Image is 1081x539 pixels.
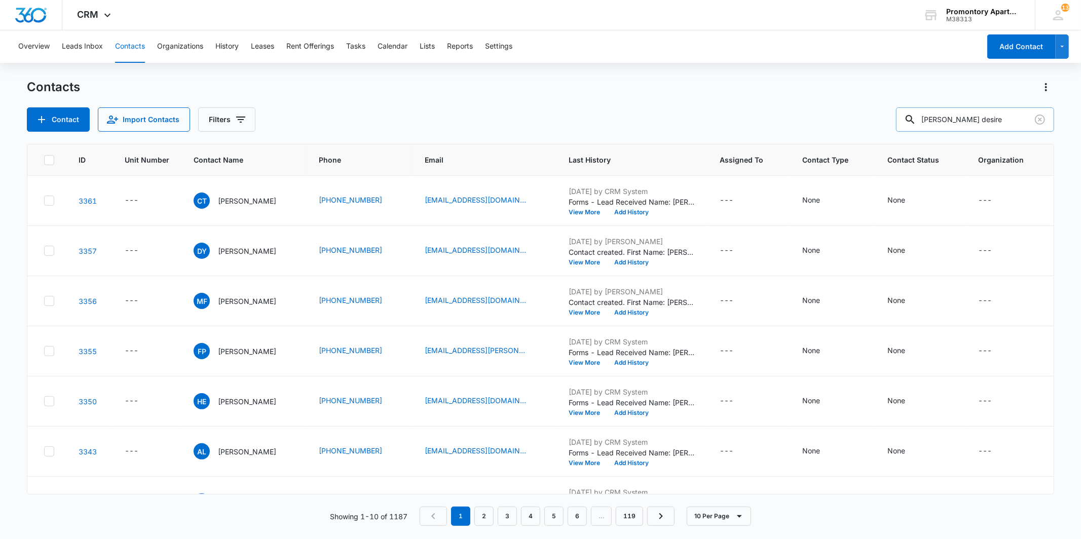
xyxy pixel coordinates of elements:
button: View More [569,460,607,466]
div: Contact Type - None - Select to Edit Field [802,445,838,457]
span: FP [194,343,210,359]
div: Contact Type - None - Select to Edit Field [802,295,838,307]
div: Email - lg0500@hotmail.com - Select to Edit Field [425,295,544,307]
a: Page 4 [521,507,540,526]
div: None [887,295,905,305]
div: Contact Name - Hannah Nebeker - Select to Edit Field [194,493,294,510]
button: Contacts [115,30,145,63]
button: Overview [18,30,50,63]
button: View More [569,310,607,316]
div: Contact Name - Hector Enriquez Vargas - Select to Edit Field [194,393,294,409]
button: Add History [607,259,656,265]
div: --- [720,195,733,207]
div: --- [125,395,138,407]
span: Assigned To [720,155,763,165]
div: Contact Type - None - Select to Edit Field [802,245,838,257]
a: [EMAIL_ADDRESS][PERSON_NAME][DOMAIN_NAME] [425,345,526,356]
div: Unit Number - - Select to Edit Field [125,395,157,407]
div: Contact Name - Fatima Palafox - Select to Edit Field [194,343,294,359]
div: Contact Type - None - Select to Edit Field [802,395,838,407]
button: Add History [607,310,656,316]
h1: Contacts [27,80,80,95]
button: History [215,30,239,63]
div: Contact Status - None - Select to Edit Field [887,345,923,357]
a: Page 119 [616,507,643,526]
div: None [887,195,905,205]
div: Email - ivan_enriquez20@icloud.com - Select to Edit Field [425,395,544,407]
p: [PERSON_NAME] [218,246,276,256]
p: [DATE] by CRM System [569,487,695,497]
button: View More [569,259,607,265]
p: [PERSON_NAME] [218,196,276,206]
button: Add History [607,460,656,466]
p: [PERSON_NAME] [218,396,276,407]
div: Phone - (970) 573-0113 - Select to Edit Field [319,445,400,457]
div: Assigned To - - Select to Edit Field [720,445,752,457]
a: Page 5 [544,507,564,526]
div: Contact Status - None - Select to Edit Field [887,395,923,407]
div: --- [125,445,138,457]
a: [EMAIL_ADDRESS][DOMAIN_NAME] [425,195,526,205]
nav: Pagination [420,507,675,526]
a: [EMAIL_ADDRESS][DOMAIN_NAME] [425,245,526,255]
div: Phone - (970) 518-4924 - Select to Edit Field [319,395,400,407]
div: Unit Number - - Select to Edit Field [125,295,157,307]
a: [PHONE_NUMBER] [319,395,382,406]
div: --- [978,245,992,257]
button: Add History [607,360,656,366]
div: Unit Number - - Select to Edit Field [125,195,157,207]
div: Email - owynta@outlook.com - Select to Edit Field [425,195,544,207]
div: account id [946,16,1020,23]
div: --- [978,445,992,457]
div: Organization - - Select to Edit Field [978,245,1010,257]
button: Actions [1038,79,1054,95]
div: Assigned To - - Select to Edit Field [720,195,752,207]
div: None [802,445,820,456]
button: Clear [1032,111,1048,128]
a: [EMAIL_ADDRESS][DOMAIN_NAME] [425,395,526,406]
p: [DATE] by CRM System [569,387,695,397]
a: Page 6 [568,507,587,526]
a: Next Page [647,507,675,526]
p: [DATE] by CRM System [569,437,695,447]
span: CRM [78,9,99,20]
a: Navigate to contact details page for Hector Enriquez Vargas [79,397,97,406]
div: Contact Type - None - Select to Edit Field [802,195,838,207]
button: Tasks [346,30,365,63]
button: Lists [420,30,435,63]
div: Unit Number - - Select to Edit Field [125,345,157,357]
span: Phone [319,155,386,165]
div: Contact Status - None - Select to Edit Field [887,245,923,257]
div: --- [720,295,733,307]
button: Leads Inbox [62,30,103,63]
div: Assigned To - - Select to Edit Field [720,345,752,357]
span: Contact Name [194,155,280,165]
button: Settings [485,30,512,63]
div: --- [125,345,138,357]
div: --- [720,245,733,257]
span: Contact Type [802,155,848,165]
span: MF [194,293,210,309]
div: Contact Name - Charles Talton - Select to Edit Field [194,192,294,209]
div: None [887,395,905,406]
div: Contact Name - Maria Fonseca - Select to Edit Field [194,293,294,309]
button: 10 Per Page [687,507,751,526]
button: Organizations [157,30,203,63]
a: Navigate to contact details page for Fatima Palafox [79,347,97,356]
a: [EMAIL_ADDRESS][DOMAIN_NAME] [425,445,526,456]
span: HE [194,393,210,409]
div: Phone - (308) 763-9320 - Select to Edit Field [319,195,400,207]
span: DY [194,243,210,259]
a: Page 2 [474,507,494,526]
p: [PERSON_NAME] [218,346,276,357]
div: Unit Number - - Select to Edit Field [125,245,157,257]
button: Add Contact [27,107,90,132]
a: Navigate to contact details page for Ashley Lavielle [79,447,97,456]
div: --- [978,295,992,307]
div: Contact Name - Ashley Lavielle - Select to Edit Field [194,443,294,459]
p: [DATE] by CRM System [569,336,695,347]
div: Email - ashley.lavielle2017@gmail.com - Select to Edit Field [425,445,544,457]
button: View More [569,209,607,215]
div: --- [720,345,733,357]
button: Filters [198,107,255,132]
